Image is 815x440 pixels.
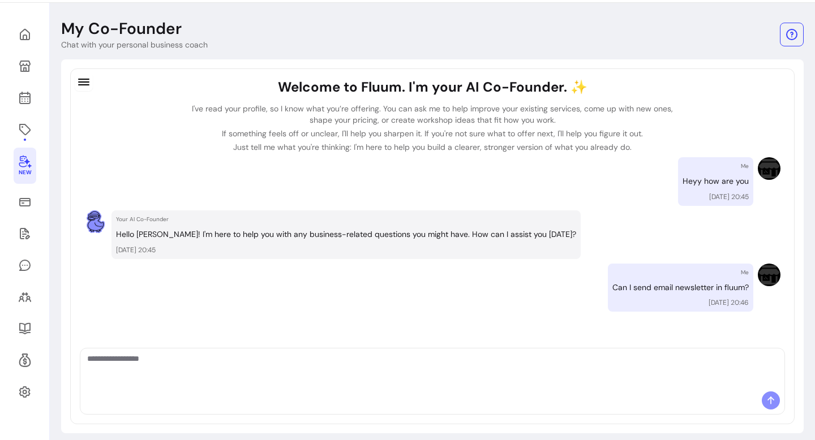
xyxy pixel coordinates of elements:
a: Clients [14,283,36,310]
a: Refer & Earn [14,347,36,374]
p: [DATE] 20:45 [709,192,749,201]
img: Provider image [758,264,780,286]
a: Calendar [14,84,36,111]
a: My Messages [14,252,36,279]
p: Hello [PERSON_NAME]! I'm here to help you with any business-related questions you might have. How... [116,228,576,241]
p: Me [741,268,749,277]
span: New [19,169,31,176]
p: My Co-Founder [61,19,182,39]
a: Resources [14,315,36,342]
p: Heyy how are you [683,175,749,188]
a: Waivers [14,220,36,247]
a: Offerings [14,116,36,143]
a: Home [14,21,36,48]
p: I've read your profile, so I know what you’re offering. You can ask me to help improve your exist... [186,103,679,126]
p: Can I send email newsletter in fluum? [612,281,749,294]
h1: Welcome to Fluum. I'm your AI Co-Founder. ✨ [186,78,679,96]
textarea: Ask me anything... [87,353,778,387]
p: [DATE] 20:46 [709,298,749,307]
p: Just tell me what you're thinking: I'm here to help you build a clearer, stronger version of what... [186,141,679,153]
a: My Page [14,53,36,80]
p: [DATE] 20:45 [116,245,576,254]
p: Your AI Co-Founder [116,215,576,223]
p: Me [741,162,749,170]
p: If something feels off or unclear, I'll help you sharpen it. If you're not sure what to offer nex... [186,128,679,139]
a: New [14,148,36,184]
a: Sales [14,188,36,215]
img: Provider image [758,157,780,180]
p: Chat with your personal business coach [61,39,208,50]
a: Settings [14,378,36,406]
img: AI Co-Founder avatar [84,210,107,233]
